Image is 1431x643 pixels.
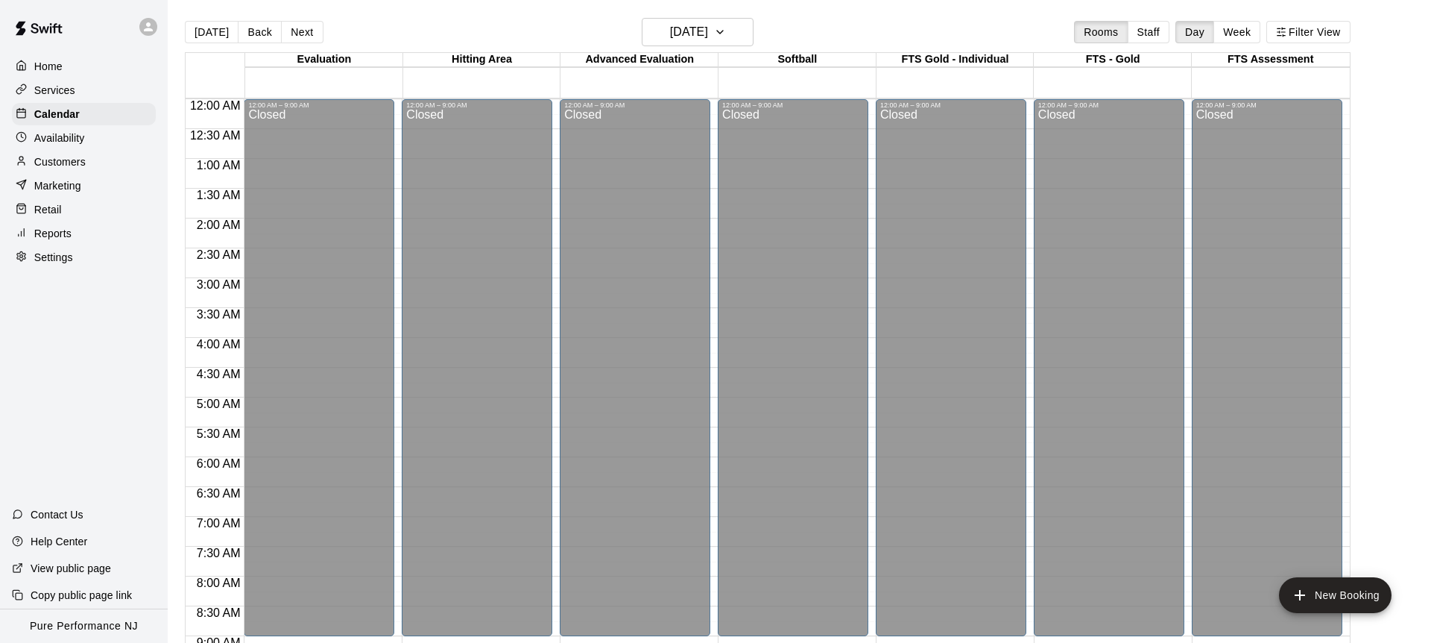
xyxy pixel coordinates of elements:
div: 12:00 AM – 9:00 AM [564,101,706,109]
a: Calendar [12,103,156,125]
span: 3:30 AM [193,308,244,321]
button: Next [281,21,323,43]
div: Closed [880,109,1022,642]
div: 12:00 AM – 9:00 AM: Closed [876,99,1026,636]
span: 1:30 AM [193,189,244,201]
a: Settings [12,246,156,269]
span: 8:00 AM [193,577,244,589]
p: Home [34,59,63,74]
span: 5:00 AM [193,398,244,410]
p: Reports [34,226,72,241]
div: 12:00 AM – 9:00 AM: Closed [244,99,394,636]
span: 3:00 AM [193,278,244,291]
p: Customers [34,154,86,169]
div: FTS Assessment [1192,53,1350,67]
span: 2:00 AM [193,219,244,231]
div: 12:00 AM – 9:00 AM [880,101,1022,109]
button: [DATE] [185,21,238,43]
div: Hitting Area [403,53,561,67]
div: Closed [1196,109,1338,642]
span: 4:30 AM [193,368,244,380]
a: Services [12,79,156,101]
div: 12:00 AM – 9:00 AM: Closed [718,99,868,636]
div: 12:00 AM – 9:00 AM: Closed [1192,99,1342,636]
a: Customers [12,151,156,173]
a: Retail [12,198,156,221]
div: Evaluation [245,53,403,67]
a: Home [12,55,156,78]
div: Closed [406,109,548,642]
div: 12:00 AM – 9:00 AM [1038,101,1180,109]
p: Settings [34,250,73,265]
div: 12:00 AM – 9:00 AM: Closed [402,99,552,636]
button: Day [1175,21,1214,43]
button: Staff [1128,21,1170,43]
button: [DATE] [642,18,754,46]
a: Availability [12,127,156,149]
div: FTS Gold - Individual [876,53,1034,67]
div: 12:00 AM – 9:00 AM [1196,101,1338,109]
div: 12:00 AM – 9:00 AM [722,101,864,109]
span: 7:00 AM [193,517,244,530]
p: Services [34,83,75,98]
p: View public page [31,561,111,576]
p: Calendar [34,107,80,122]
div: Advanced Evaluation [560,53,718,67]
div: Closed [248,109,390,642]
span: 7:30 AM [193,547,244,559]
div: FTS - Gold [1034,53,1192,67]
span: 12:30 AM [186,129,244,142]
a: Marketing [12,175,156,197]
span: 8:30 AM [193,606,244,619]
button: Week [1213,21,1260,43]
p: Retail [34,202,62,217]
div: Closed [1038,109,1180,642]
h6: [DATE] [670,22,708,43]
p: Pure Performance NJ [30,618,138,634]
div: 12:00 AM – 9:00 AM [248,101,390,109]
div: Closed [564,109,706,642]
p: Copy public page link [31,588,132,603]
div: 12:00 AM – 9:00 AM: Closed [1034,99,1184,636]
span: 1:00 AM [193,159,244,172]
span: 6:30 AM [193,487,244,500]
span: 5:30 AM [193,427,244,440]
span: 6:00 AM [193,457,244,470]
p: Availability [34,131,85,145]
div: 12:00 AM – 9:00 AM [406,101,548,109]
span: 12:00 AM [186,99,244,112]
span: 4:00 AM [193,338,244,351]
button: Rooms [1074,21,1128,43]
button: Back [238,21,282,43]
p: Contact Us [31,507,83,522]
div: Softball [718,53,876,67]
span: 2:30 AM [193,248,244,261]
button: Filter View [1266,21,1350,43]
div: Closed [722,109,864,642]
button: add [1279,577,1391,613]
a: Reports [12,222,156,245]
p: Marketing [34,178,81,193]
p: Help Center [31,534,87,549]
div: 12:00 AM – 9:00 AM: Closed [560,99,710,636]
